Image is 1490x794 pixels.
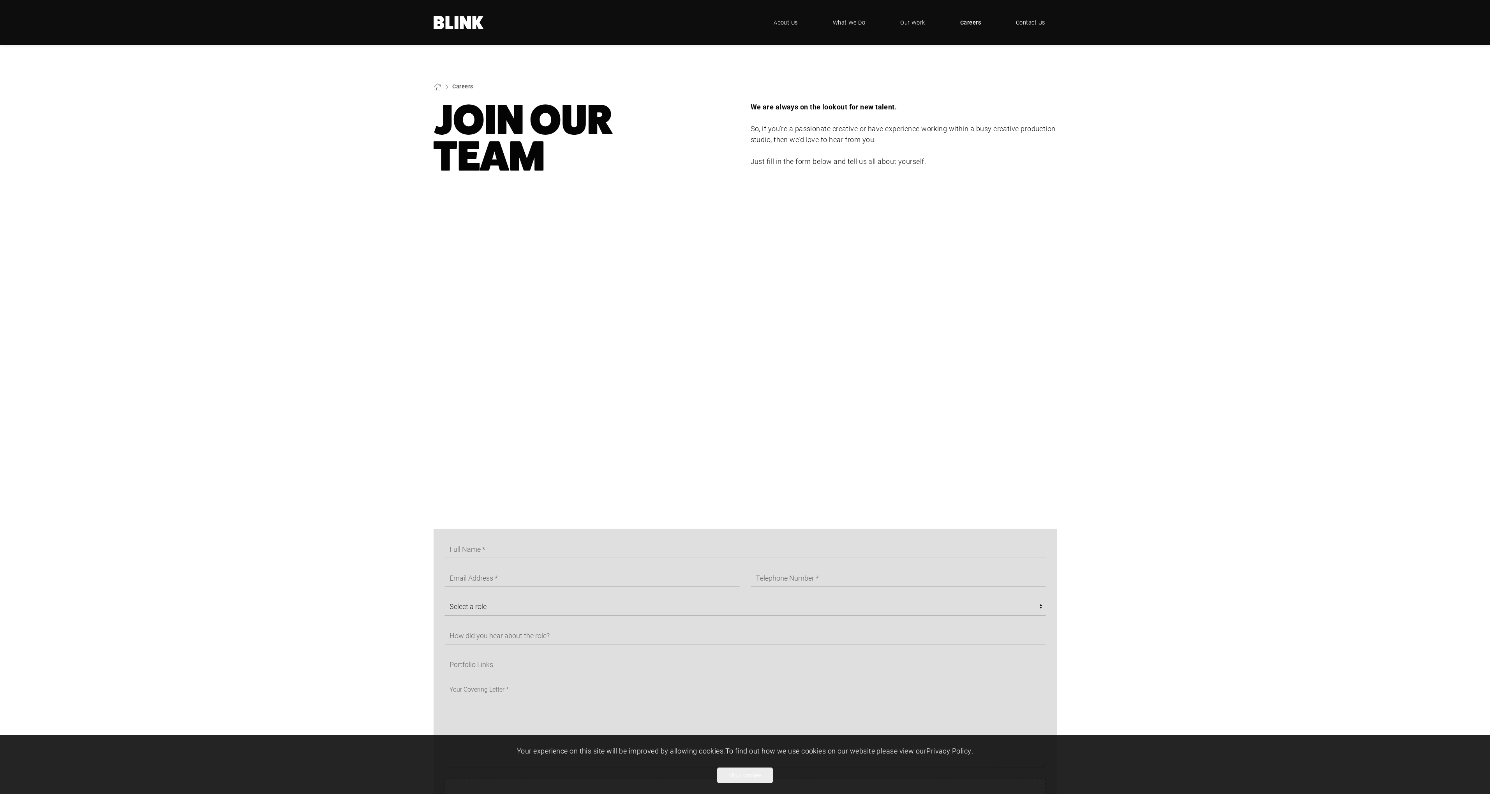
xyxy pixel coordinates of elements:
[428,212,1057,518] li: 1 of 1
[1016,18,1045,27] span: Contact Us
[717,768,773,783] button: Allow cookies
[751,156,1057,167] p: Just fill in the form below and tell us all about yourself.
[774,18,798,27] span: About Us
[960,18,981,27] span: Careers
[949,11,993,34] a: Careers
[762,11,809,34] a: About Us
[517,746,973,755] span: Your experience on this site will be improved by allowing cookies. To find out how we use cookies...
[434,102,740,175] h1: Team
[444,627,1046,644] input: How did you hear about the role?
[444,569,740,587] input: Email Address *
[434,16,484,29] a: Home
[649,353,835,378] h2: Sound Good?
[434,96,613,144] nobr: Join Our
[751,102,1057,113] p: We are always on the lookout for new talent.
[444,655,1046,673] input: Portfolio Links
[1004,11,1057,34] a: Contact Us
[751,123,1057,145] p: So, if you’re a passionate creative or have experience working within a busy creative production ...
[889,11,937,34] a: Our Work
[926,746,971,755] a: Privacy Policy
[751,569,1046,587] input: Telephone Number *
[900,18,925,27] span: Our Work
[452,83,473,90] a: Careers
[821,11,877,34] a: What We Do
[833,18,866,27] span: What We Do
[444,540,1046,558] input: Full Name *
